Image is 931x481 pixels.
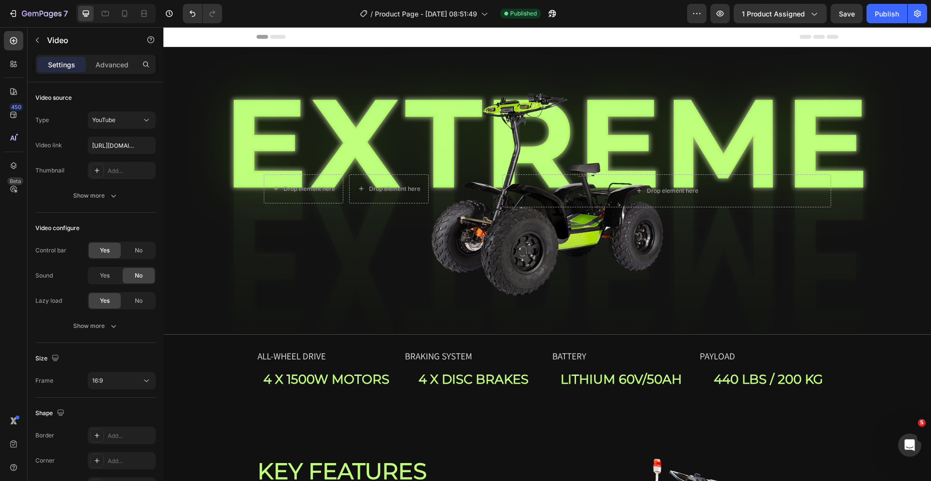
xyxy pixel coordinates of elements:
div: Type [35,116,49,124]
span: No [135,246,143,255]
span: YouTube [92,116,115,124]
span: 5 [918,419,926,427]
span: Published [510,9,537,18]
div: Thumbnail [35,166,64,175]
h2: 4 X DISC BRAKES [241,343,380,362]
button: Publish [867,4,907,23]
span: Yes [100,296,110,305]
div: Sound [35,271,53,280]
span: No [135,296,143,305]
div: Drop element here [206,158,257,166]
span: Yes [100,246,110,255]
button: Save [831,4,863,23]
iframe: Design area [163,27,931,481]
button: Show more [35,317,156,335]
span: 1 product assigned [742,9,805,19]
span: Product Page - [DATE] 08:51:49 [375,9,477,19]
div: Border [35,431,54,440]
button: 7 [4,4,72,23]
button: Show more [35,187,156,204]
iframe: Intercom live chat [898,434,921,457]
p: 7 [64,8,68,19]
div: Video link [35,141,62,150]
span: / [370,9,373,19]
span: Yes [100,271,110,280]
div: Control bar [35,246,66,255]
input: Insert video url here [88,137,156,154]
div: Add... [108,457,153,465]
p: Settings [48,60,75,70]
div: Drop element here [483,160,535,168]
h2: BATTERY [388,322,528,336]
h2: PAYLOAD [535,322,675,336]
h2: KEY FEATURES [93,429,380,460]
div: Undo/Redo [183,4,222,23]
div: Add... [108,167,153,175]
h2: 4 X 1500W MOTORS [93,343,233,362]
p: Video [47,34,129,46]
h2: ALL-WHEEL DRIVE [93,322,233,336]
h2: 440 LBS / 200 KG [535,343,675,362]
div: 450 [9,103,23,111]
div: Publish [875,9,899,19]
div: Beta [7,177,23,185]
span: 16:9 [92,377,103,384]
span: No [135,271,143,280]
div: Shape [35,407,66,420]
div: Frame [35,376,53,385]
div: Show more [73,321,118,331]
div: Video source [35,93,72,102]
div: Corner [35,456,55,465]
h2: LITHIUM 60V/50AH [388,343,528,362]
div: Video configure [35,224,80,233]
span: Save [839,10,855,18]
div: Lazy load [35,296,62,305]
div: Show more [73,191,118,201]
div: Size [35,352,61,365]
p: Advanced [96,60,128,70]
button: 1 product assigned [734,4,827,23]
div: Add... [108,432,153,440]
button: 16:9 [88,372,156,389]
button: YouTube [88,111,156,129]
h2: BRAKING SYSTEM [241,322,380,336]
